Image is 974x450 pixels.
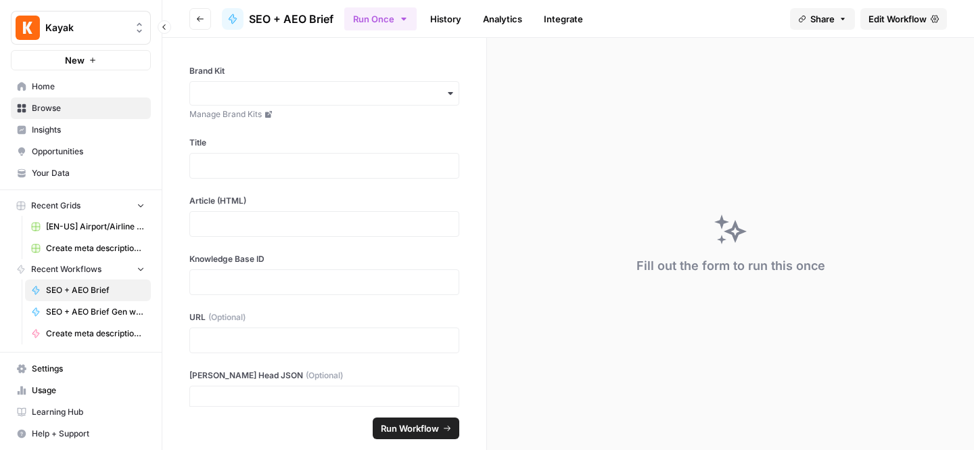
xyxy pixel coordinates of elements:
a: Learning Hub [11,401,151,423]
button: New [11,50,151,70]
label: [PERSON_NAME] Head JSON [189,369,459,382]
label: Brand Kit [189,65,459,77]
span: SEO + AEO Brief [46,284,145,296]
button: Workspace: Kayak [11,11,151,45]
span: SEO + AEO Brief [249,11,333,27]
a: Integrate [536,8,591,30]
span: Your Data [32,167,145,179]
a: Usage [11,380,151,401]
span: Recent Workflows [31,263,101,275]
a: Your Data [11,162,151,184]
a: SEO + AEO Brief [222,8,333,30]
button: Help + Support [11,423,151,445]
a: Home [11,76,151,97]
button: Run Workflow [373,418,459,439]
span: Kayak [45,21,127,35]
div: Fill out the form to run this once [636,256,825,275]
span: Home [32,81,145,93]
span: Learning Hub [32,406,145,418]
a: History [422,8,469,30]
label: Title [189,137,459,149]
label: Knowledge Base ID [189,253,459,265]
span: Usage [32,384,145,397]
a: Insights [11,119,151,141]
span: Create meta description ([PERSON_NAME]) Grid [46,242,145,254]
span: (Optional) [306,369,343,382]
span: Share [810,12,835,26]
span: SEO + AEO Brief Gen w/ FAQ [46,306,145,318]
button: Share [790,8,855,30]
span: (Optional) [208,311,246,323]
a: SEO + AEO Brief [25,279,151,301]
a: [EN-US] Airport/Airline Content Refresh [25,216,151,238]
label: Article (HTML) [189,195,459,207]
a: Browse [11,97,151,119]
a: Create meta description ([PERSON_NAME]) Grid [25,238,151,259]
span: Browse [32,102,145,114]
a: Opportunities [11,141,151,162]
span: Edit Workflow [868,12,927,26]
a: Manage Brand Kits [189,108,459,120]
label: URL [189,311,459,323]
a: Analytics [475,8,530,30]
button: Recent Grids [11,196,151,216]
span: Settings [32,363,145,375]
a: Settings [11,358,151,380]
span: Create meta description ([PERSON_NAME]) [46,328,145,340]
a: Create meta description ([PERSON_NAME]) [25,323,151,344]
span: Run Workflow [381,422,439,435]
span: [EN-US] Airport/Airline Content Refresh [46,221,145,233]
span: Insights [32,124,145,136]
span: New [65,53,85,67]
span: Opportunities [32,145,145,158]
a: SEO + AEO Brief Gen w/ FAQ [25,301,151,323]
img: Kayak Logo [16,16,40,40]
button: Recent Workflows [11,259,151,279]
span: Recent Grids [31,200,80,212]
span: Help + Support [32,428,145,440]
button: Run Once [344,7,417,30]
a: Edit Workflow [860,8,947,30]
